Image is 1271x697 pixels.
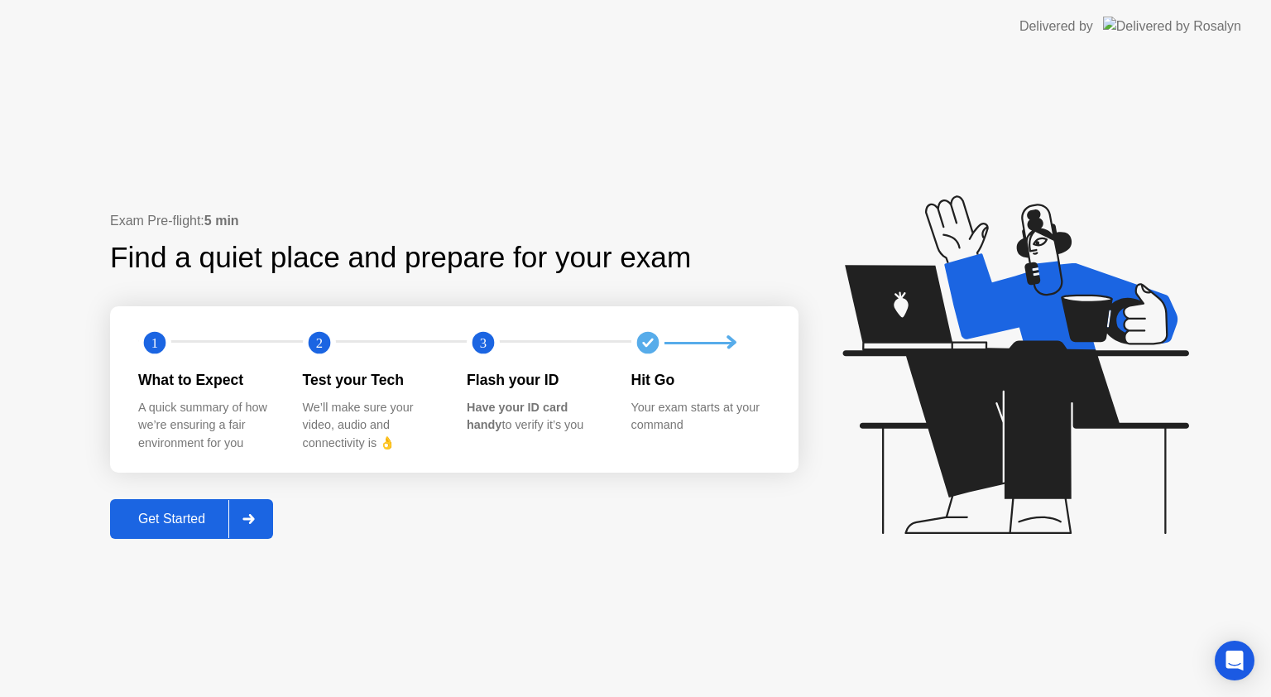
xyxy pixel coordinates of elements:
div: to verify it’s you [467,399,605,435]
img: Delivered by Rosalyn [1103,17,1241,36]
div: Test your Tech [303,369,441,391]
text: 2 [315,335,322,351]
div: Flash your ID [467,369,605,391]
b: 5 min [204,214,239,228]
b: Have your ID card handy [467,401,568,432]
text: 3 [480,335,487,351]
text: 1 [151,335,158,351]
div: We’ll make sure your video, audio and connectivity is 👌 [303,399,441,453]
div: Open Intercom Messenger [1215,641,1254,680]
div: Get Started [115,512,228,526]
div: Hit Go [631,369,770,391]
div: Find a quiet place and prepare for your exam [110,236,693,280]
div: Your exam starts at your command [631,399,770,435]
div: Exam Pre-flight: [110,211,799,231]
div: What to Expect [138,369,276,391]
button: Get Started [110,499,273,539]
div: A quick summary of how we’re ensuring a fair environment for you [138,399,276,453]
div: Delivered by [1019,17,1093,36]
